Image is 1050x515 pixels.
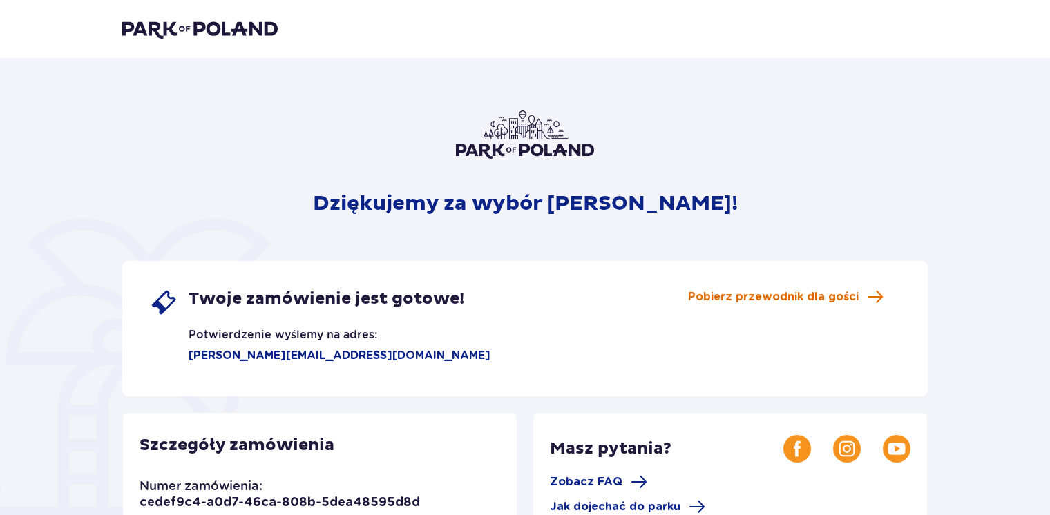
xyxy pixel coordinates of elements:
span: Zobacz FAQ [550,474,622,489]
p: Masz pytania? [550,438,783,459]
p: Numer zamówienia: [140,478,262,494]
p: cedef9c4-a0d7-46ca-808b-5dea48595d8d [140,494,420,511]
img: Facebook [783,435,811,463]
a: Pobierz przewodnik dla gości [688,289,884,305]
a: Zobacz FAQ [550,474,647,490]
p: Dziękujemy za wybór [PERSON_NAME]! [313,191,738,217]
p: Szczegóły zamówienia [140,435,334,456]
span: Pobierz przewodnik dla gości [688,289,859,304]
span: Twoje zamówienie jest gotowe! [189,289,464,309]
p: Potwierdzenie wyślemy na adres: [150,316,377,342]
img: Park of Poland logo [456,110,594,159]
span: Jak dojechać do parku [550,499,680,514]
img: Instagram [833,435,861,463]
img: single ticket icon [150,289,178,316]
img: Youtube [883,435,910,463]
p: [PERSON_NAME][EMAIL_ADDRESS][DOMAIN_NAME] [150,348,490,363]
a: Jak dojechać do parku [550,498,705,515]
img: Park of Poland logo [122,19,278,39]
